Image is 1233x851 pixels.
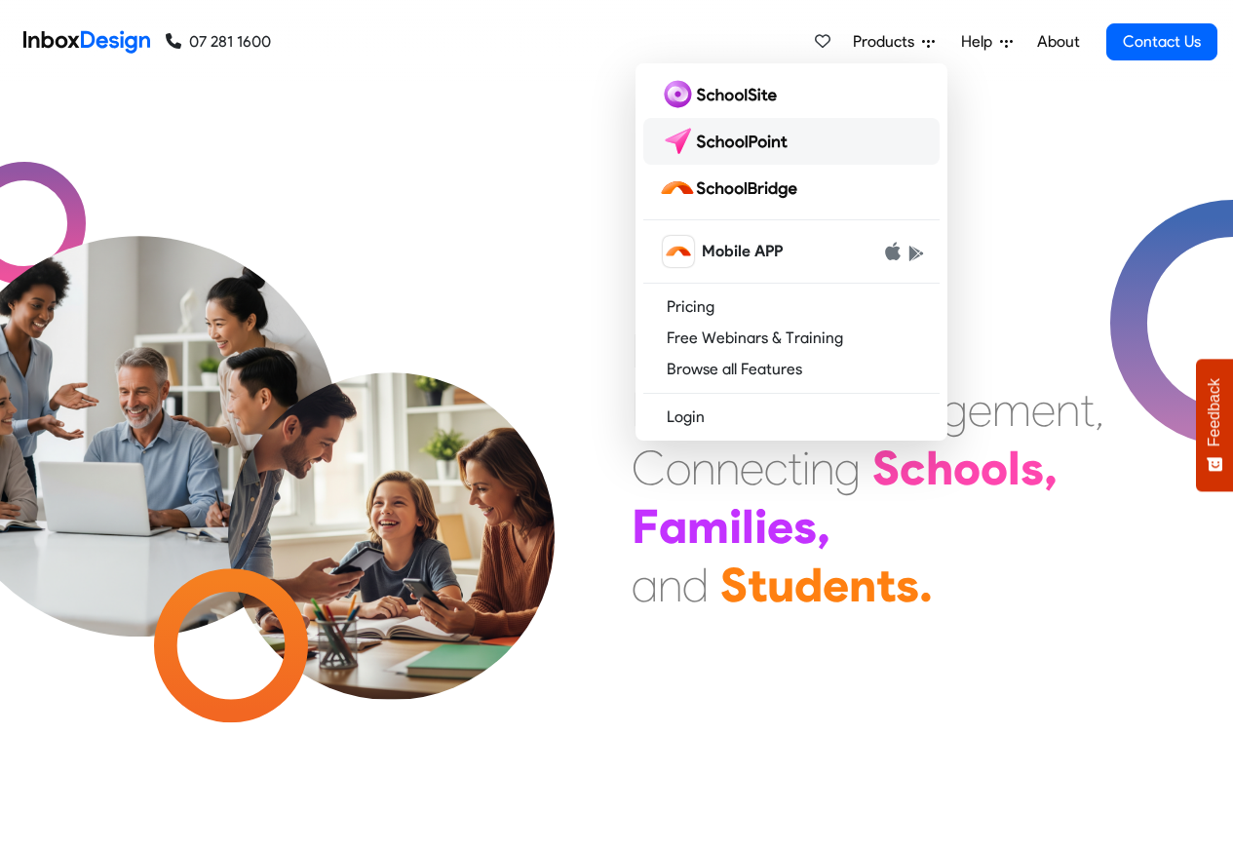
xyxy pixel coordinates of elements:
[1044,439,1058,497] div: ,
[817,497,830,556] div: ,
[794,556,823,614] div: d
[788,439,802,497] div: t
[632,497,659,556] div: F
[1095,380,1104,439] div: ,
[767,497,793,556] div: e
[632,439,666,497] div: C
[802,439,810,497] div: i
[636,63,947,441] div: Products
[1008,439,1021,497] div: l
[643,291,940,323] a: Pricing
[1206,378,1223,446] span: Feedback
[1021,439,1044,497] div: s
[767,556,794,614] div: u
[632,380,656,439] div: E
[666,439,691,497] div: o
[900,439,926,497] div: c
[968,380,992,439] div: e
[953,439,981,497] div: o
[942,380,968,439] div: g
[953,22,1021,61] a: Help
[691,439,715,497] div: n
[643,323,940,354] a: Free Webinars & Training
[1056,380,1080,439] div: n
[715,439,740,497] div: n
[658,556,682,614] div: n
[166,30,271,54] a: 07 281 1600
[1031,380,1056,439] div: e
[849,556,876,614] div: n
[687,497,729,556] div: m
[896,556,919,614] div: s
[632,556,658,614] div: a
[643,354,940,385] a: Browse all Features
[659,79,785,110] img: schoolsite logo
[632,322,1104,614] div: Maximising Efficient & Engagement, Connecting Schools, Families, and Students.
[663,236,694,267] img: schoolbridge icon
[1196,359,1233,491] button: Feedback - Show survey
[876,556,896,614] div: t
[810,439,834,497] div: n
[1080,380,1095,439] div: t
[926,439,953,497] div: h
[187,291,596,700] img: parents_with_child.png
[853,30,922,54] span: Products
[682,556,709,614] div: d
[643,228,940,275] a: schoolbridge icon Mobile APP
[919,556,933,614] div: .
[742,497,754,556] div: l
[748,556,767,614] div: t
[834,439,861,497] div: g
[659,497,687,556] div: a
[720,556,748,614] div: S
[823,556,849,614] div: e
[740,439,764,497] div: e
[659,173,805,204] img: schoolbridge logo
[754,497,767,556] div: i
[643,402,940,433] a: Login
[992,380,1031,439] div: m
[702,240,783,263] span: Mobile APP
[981,439,1008,497] div: o
[764,439,788,497] div: c
[872,439,900,497] div: S
[793,497,817,556] div: s
[961,30,1000,54] span: Help
[1106,23,1217,60] a: Contact Us
[845,22,943,61] a: Products
[1031,22,1085,61] a: About
[659,126,796,157] img: schoolpoint logo
[632,322,670,380] div: M
[729,497,742,556] div: i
